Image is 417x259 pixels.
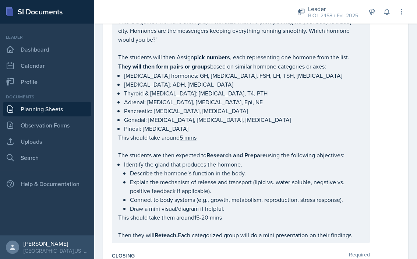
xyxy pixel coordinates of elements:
[118,151,364,160] p: The students are then expected to using the following objectives:
[118,133,364,142] p: This should take around
[124,124,364,133] p: Pineal: [MEDICAL_DATA]
[124,80,364,89] p: [MEDICAL_DATA]: ADH, [MEDICAL_DATA]
[308,12,358,20] div: BIOL 2458 / Fall 2025
[118,62,364,71] p: based on similar hormone categories or axes:
[130,169,364,178] p: Describe the hormone’s function in the body.
[308,4,358,13] div: Leader
[130,204,364,213] p: Draw a mini visual/diagram if helpful.
[124,160,364,169] p: Identify the gland that produces the hormone.
[155,231,178,239] strong: Reteach.
[24,247,88,255] div: [GEOGRAPHIC_DATA][US_STATE]
[194,53,230,62] strong: pick numbers
[206,151,266,160] strong: Research and Prepare
[118,53,364,62] p: The students will then Assign , each representing one hormone from the list.
[194,213,222,221] u: 15-20 mins
[3,58,91,73] a: Calendar
[3,34,91,41] div: Leader
[124,106,364,115] p: Pancreatic: [MEDICAL_DATA], [MEDICAL_DATA]
[124,71,364,80] p: [MEDICAL_DATA] hormones: GH, [MEDICAL_DATA], FSH, LH, TSH, [MEDICAL_DATA]
[118,62,210,71] strong: They will then form pairs or groups
[118,231,364,240] p: Then they will Each categorized group will do a mini presentation on their findings
[118,213,364,222] p: This should take them around
[130,195,364,204] p: Connect to body systems (e.g., growth, metabolism, reproduction, stress response).
[24,240,88,247] div: [PERSON_NAME]
[124,115,364,124] p: Gonadal: [MEDICAL_DATA], [MEDICAL_DATA], [MEDICAL_DATA]
[130,178,364,195] p: Explain the mechanism of release and transport (lipid vs. water-soluble, negative vs. positive fe...
[3,134,91,149] a: Uploads
[3,176,91,191] div: Help & Documentation
[124,89,364,98] p: Thyroid & [MEDICAL_DATA]: [MEDICAL_DATA], T4, PTH
[3,102,91,116] a: Planning Sheets
[3,118,91,133] a: Observation Forms
[3,94,91,100] div: Documents
[3,42,91,57] a: Dashboard
[118,17,364,44] p: This is a game I will have them play. I will start with the prompt: Imagine your body is a busy c...
[180,133,197,141] u: 5 mins
[3,150,91,165] a: Search
[3,74,91,89] a: Profile
[124,98,364,106] p: Adrenal: [MEDICAL_DATA], [MEDICAL_DATA], Epi, NE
